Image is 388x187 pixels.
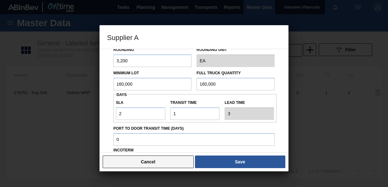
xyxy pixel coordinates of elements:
[117,93,127,97] span: Days
[113,48,134,52] label: Rounding
[113,148,134,152] label: Incoterm
[225,98,274,107] label: Lead time
[100,25,288,49] h3: Supplier A
[170,98,220,107] label: Transit time
[103,156,194,168] button: Cancel
[113,124,275,133] label: Port to Door Transit Time (days)
[116,98,165,107] label: SLA
[113,71,139,75] label: Minimum Lot
[197,71,241,75] label: Full Truck Quantity
[195,156,285,168] button: Save
[197,45,275,54] label: Rounding Unit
